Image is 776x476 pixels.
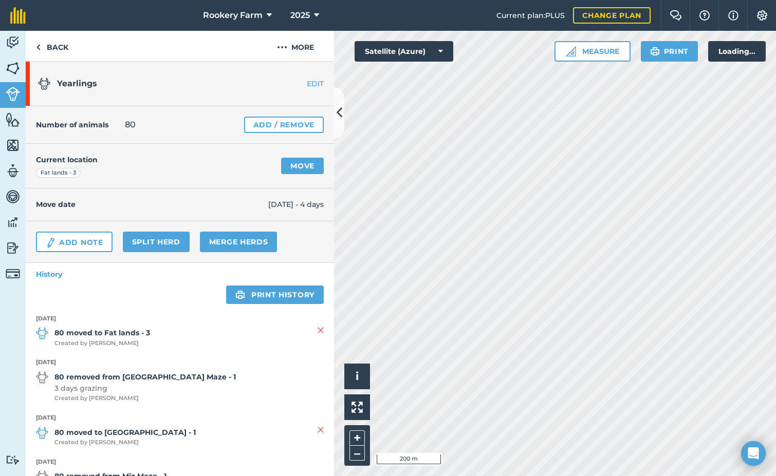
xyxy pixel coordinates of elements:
[6,189,20,204] img: svg+xml;base64,PD94bWwgdmVyc2lvbj0iMS4wIiBlbmNvZGluZz0idXRmLTgiPz4KPCEtLSBHZW5lcmF0b3I6IEFkb2JlIE...
[26,31,79,61] a: Back
[257,31,334,61] button: More
[36,327,48,339] img: svg+xml;base64,PD94bWwgdmVyc2lvbj0iMS4wIiBlbmNvZGluZz0idXRmLTgiPz4KPCEtLSBHZW5lcmF0b3I6IEFkb2JlIE...
[318,324,324,336] img: svg+xml;base64,PHN2ZyB4bWxucz0iaHR0cDovL3d3dy53My5vcmcvMjAwMC9zdmciIHdpZHRoPSIyMiIgaGVpZ2h0PSIzMC...
[200,232,278,252] a: Merge Herds
[54,438,196,447] span: Created by [PERSON_NAME]
[566,46,576,56] img: Ruler icon
[36,154,98,165] h4: Current location
[269,79,334,89] a: EDIT
[10,7,26,24] img: fieldmargin Logo
[741,441,766,466] div: Open Intercom Messenger
[352,402,363,413] img: Four arrows, one pointing top left, one top right, one bottom right and the last bottom left
[573,7,651,24] a: Change plan
[698,10,711,21] img: A question mark icon
[36,458,324,467] strong: [DATE]
[6,455,20,465] img: svg+xml;base64,PD94bWwgdmVyc2lvbj0iMS4wIiBlbmNvZGluZz0idXRmLTgiPz4KPCEtLSBHZW5lcmF0b3I6IEFkb2JlIE...
[344,364,370,389] button: i
[555,41,631,62] button: Measure
[268,199,324,210] span: [DATE] - 4 days
[36,314,324,323] strong: [DATE]
[6,112,20,127] img: svg+xml;base64,PHN2ZyB4bWxucz0iaHR0cDovL3d3dy53My5vcmcvMjAwMC9zdmciIHdpZHRoPSI1NiIgaGVpZ2h0PSI2MC...
[203,9,263,22] span: Rookery Farm
[235,289,245,301] img: svg+xml;base64,PHN2ZyB4bWxucz0iaHR0cDovL3d3dy53My5vcmcvMjAwMC9zdmciIHdpZHRoPSIxOSIgaGVpZ2h0PSIyNC...
[355,41,453,62] button: Satellite (Azure)
[36,199,268,210] h4: Move date
[6,215,20,230] img: svg+xml;base64,PD94bWwgdmVyc2lvbj0iMS4wIiBlbmNvZGluZz0idXRmLTgiPz4KPCEtLSBHZW5lcmF0b3I6IEFkb2JlIE...
[670,10,682,21] img: Two speech bubbles overlapping with the left bubble in the forefront
[244,117,324,133] a: Add / Remove
[54,339,150,348] span: Created by [PERSON_NAME]
[36,371,48,384] img: svg+xml;base64,PD94bWwgdmVyc2lvbj0iMS4wIiBlbmNvZGluZz0idXRmLTgiPz4KPCEtLSBHZW5lcmF0b3I6IEFkb2JlIE...
[125,119,136,131] span: 80
[54,383,236,394] span: 3 days grazing
[728,9,738,22] img: svg+xml;base64,PHN2ZyB4bWxucz0iaHR0cDovL3d3dy53My5vcmcvMjAwMC9zdmciIHdpZHRoPSIxNyIgaGVpZ2h0PSIxNy...
[318,424,324,436] img: svg+xml;base64,PHN2ZyB4bWxucz0iaHR0cDovL3d3dy53My5vcmcvMjAwMC9zdmciIHdpZHRoPSIyMiIgaGVpZ2h0PSIzMC...
[226,285,324,304] a: Print history
[6,61,20,76] img: svg+xml;base64,PHN2ZyB4bWxucz0iaHR0cDovL3d3dy53My5vcmcvMjAwMC9zdmciIHdpZHRoPSI1NiIgaGVpZ2h0PSI2MC...
[641,41,698,62] button: Print
[708,41,766,62] div: Loading...
[36,119,108,130] h4: Number of animals
[36,232,113,252] a: Add Note
[36,413,324,423] strong: [DATE]
[281,158,324,174] a: Move
[26,263,334,285] a: History
[756,10,768,21] img: A cog icon
[6,35,20,50] img: svg+xml;base64,PD94bWwgdmVyc2lvbj0iMS4wIiBlbmNvZGluZz0idXRmLTgiPz4KPCEtLSBHZW5lcmF0b3I6IEFkb2JlIE...
[54,394,236,403] span: Created by [PERSON_NAME]
[45,237,57,249] img: svg+xml;base64,PD94bWwgdmVyc2lvbj0iMS4wIiBlbmNvZGluZz0idXRmLTgiPz4KPCEtLSBHZW5lcmF0b3I6IEFkb2JlIE...
[6,266,20,281] img: svg+xml;base64,PD94bWwgdmVyc2lvbj0iMS4wIiBlbmNvZGluZz0idXRmLTgiPz4KPCEtLSBHZW5lcmF0b3I6IEFkb2JlIE...
[54,371,236,383] strong: 80 removed from [GEOGRAPHIC_DATA] Maze - 1
[54,427,196,438] strong: 80 moved to [GEOGRAPHIC_DATA] - 1
[6,240,20,256] img: svg+xml;base64,PD94bWwgdmVyc2lvbj0iMS4wIiBlbmNvZGluZz0idXRmLTgiPz4KPCEtLSBHZW5lcmF0b3I6IEFkb2JlIE...
[290,9,310,22] span: 2025
[6,87,20,101] img: svg+xml;base64,PD94bWwgdmVyc2lvbj0iMS4wIiBlbmNvZGluZz0idXRmLTgiPz4KPCEtLSBHZW5lcmF0b3I6IEFkb2JlIE...
[36,168,81,178] div: Fat lands - 3
[36,427,48,439] img: svg+xml;base64,PD94bWwgdmVyc2lvbj0iMS4wIiBlbmNvZGluZz0idXRmLTgiPz4KPCEtLSBHZW5lcmF0b3I6IEFkb2JlIE...
[349,446,365,461] button: –
[36,358,324,367] strong: [DATE]
[36,41,41,53] img: svg+xml;base64,PHN2ZyB4bWxucz0iaHR0cDovL3d3dy53My5vcmcvMjAwMC9zdmciIHdpZHRoPSI5IiBoZWlnaHQ9IjI0Ii...
[496,10,565,21] span: Current plan : PLUS
[6,138,20,153] img: svg+xml;base64,PHN2ZyB4bWxucz0iaHR0cDovL3d3dy53My5vcmcvMjAwMC9zdmciIHdpZHRoPSI1NiIgaGVpZ2h0PSI2MC...
[6,163,20,179] img: svg+xml;base64,PD94bWwgdmVyc2lvbj0iMS4wIiBlbmNvZGluZz0idXRmLTgiPz4KPCEtLSBHZW5lcmF0b3I6IEFkb2JlIE...
[349,430,365,446] button: +
[38,78,50,90] img: svg+xml;base64,PD94bWwgdmVyc2lvbj0iMS4wIiBlbmNvZGluZz0idXRmLTgiPz4KPCEtLSBHZW5lcmF0b3I6IEFkb2JlIE...
[57,79,97,88] span: Yearlings
[123,232,190,252] a: Split herd
[356,370,359,383] span: i
[650,45,660,58] img: svg+xml;base64,PHN2ZyB4bWxucz0iaHR0cDovL3d3dy53My5vcmcvMjAwMC9zdmciIHdpZHRoPSIxOSIgaGVpZ2h0PSIyNC...
[277,41,287,53] img: svg+xml;base64,PHN2ZyB4bWxucz0iaHR0cDovL3d3dy53My5vcmcvMjAwMC9zdmciIHdpZHRoPSIyMCIgaGVpZ2h0PSIyNC...
[54,327,150,338] strong: 80 moved to Fat lands - 3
